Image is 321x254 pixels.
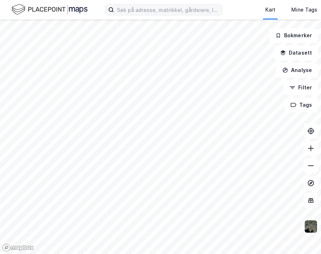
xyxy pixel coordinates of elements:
button: Filter [283,80,318,95]
button: Tags [284,98,318,112]
div: Mine Tags [291,5,317,14]
button: Datasett [274,46,318,60]
input: Søk på adresse, matrikkel, gårdeiere, leietakere eller personer [114,4,222,15]
button: Analyse [276,63,318,77]
div: Kart [265,5,275,14]
button: Bokmerker [269,28,318,43]
a: Mapbox homepage [2,244,34,252]
iframe: Chat Widget [285,219,321,254]
img: logo.f888ab2527a4732fd821a326f86c7f29.svg [12,3,88,16]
